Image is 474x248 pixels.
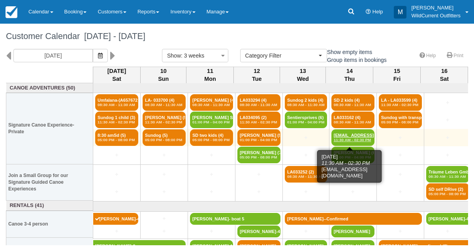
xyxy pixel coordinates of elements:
a: LA - LA033599 (4)11:30 AM - 02:30 PM [379,94,422,111]
a: Sentiersprives (6)01:00 PM - 04:00 PM [285,112,327,128]
span: Help [372,9,383,15]
em: 11:30 AM - 02:30 PM [334,138,372,142]
a: + [143,170,186,179]
a: [PERSON_NAME]--Confirmed [285,213,422,225]
em: 11:30 AM - 02:30 PM [98,120,136,125]
a: + [190,170,233,179]
a: Umfalana-(A657672) M (3)08:30 AM - 11:30 AM [95,94,138,111]
a: + [143,214,186,223]
th: Signature Canoe Experience- Private [6,93,93,164]
a: [PERSON_NAME] (5)01:00 PM - 04:00 PM [237,129,280,146]
em: 08:30 AM - 11:30 AM [334,103,372,107]
a: + [426,99,469,107]
a: LA033162 (4)08:30 AM - 11:30 AM [331,112,374,128]
span: Show empty items [318,49,378,54]
th: Canoe 3-4 person [6,211,93,237]
a: + [190,151,233,159]
th: Join a Small Group for our Signature Guided Canoe Experiences [6,164,93,201]
a: + [190,188,233,196]
div: M [394,6,406,19]
a: [PERSON_NAME] (7)05:00 PM - 08:00 PM [237,147,280,163]
em: 11:30 AM - 02:30 PM [381,103,419,107]
th: 14 Thu [326,67,373,83]
a: + [331,188,374,196]
a: + [379,188,422,196]
a: + [379,134,422,142]
a: + [285,151,327,159]
a: + [426,227,469,235]
em: 05:00 PM - 08:00 PM [381,120,419,125]
em: 08:30 AM - 11:30 AM [145,103,183,107]
th: 15 Fri [373,67,421,83]
em: 11:30 AM - 02:30 PM [145,120,183,125]
a: [PERSON_NAME] Soughikan (2)01:00 PM - 04:00 PM [190,112,233,128]
a: + [95,188,138,196]
h1: Customer Calendar [6,32,468,41]
em: 08:30 AM - 11:30 AM [429,174,467,179]
a: + [426,134,469,142]
em: 11:30 AM - 02:30 PM [240,120,278,125]
a: [PERSON_NAME] (4)08:30 AM - 11:30 AM [190,94,233,111]
a: + [143,188,186,196]
a: + [190,227,233,235]
a: Sundog with transpor (4)05:00 PM - 08:00 PM [379,112,422,128]
span: Category Filter [245,52,317,60]
a: Sundog 2 kids (4)08:30 AM - 11:30 AM [285,94,327,111]
a: [EMAIL_ADDRESS][DOMAIN_NAME] (2)11:30 AM - 02:30 PM [331,129,374,146]
a: [PERSON_NAME]-4- [93,213,139,225]
button: Category Filter [240,49,327,62]
a: + [95,227,138,235]
em: 08:30 AM - 11:30 AM [240,103,278,107]
a: SD 2 kids (4)08:30 AM - 11:30 AM [331,94,374,111]
a: [PERSON_NAME]-4 [237,226,280,237]
a: 8:30 amSd (5)05:00 PM - 08:00 PM [95,129,138,146]
em: 01:00 PM - 04:00 PM [192,120,231,125]
a: + [285,227,327,235]
em: 08:30 AM - 11:30 AM [98,103,136,107]
a: + [379,151,422,159]
a: + [143,227,186,235]
label: Group items in bookings [318,54,392,66]
a: + [285,134,327,142]
a: [PERSON_NAME] (5)11:30 AM - 02:30 PM [143,112,186,128]
a: [PERSON_NAME]- boat 5 [190,213,280,225]
a: [PERSON_NAME] (6)01:00 PM - 04:00 PM [331,147,374,163]
em: 08:30 AM - 11:30 AM [287,103,325,107]
a: + [285,188,327,196]
a: Rentals (41) [8,202,91,209]
em: 05:00 PM - 08:00 PM [98,138,136,142]
a: SD self DRive (2)05:00 PM - 08:00 PM [426,183,469,200]
a: + [237,188,280,196]
span: Group items in bookings [318,57,393,62]
em: 05:00 PM - 08:00 PM [429,192,467,196]
em: 08:30 AM - 11:30 AM [287,174,325,179]
a: LA033294 (4)08:30 AM - 11:30 AM [237,94,280,111]
th: 11 Mon [186,67,234,83]
a: + [143,151,186,159]
em: 01:00 PM - 04:00 PM [287,120,325,125]
th: [DATE] Sat [93,67,141,83]
em: 05:00 PM - 08:00 PM [240,155,278,160]
a: + [379,227,422,235]
a: + [379,170,422,179]
p: WildCurrent Outfitters [411,12,461,20]
a: LA034095 (2)11:30 AM - 02:30 PM [237,112,280,128]
a: [PERSON_NAME] [331,226,374,237]
em: 08:30 AM - 11:30 AM [192,103,231,107]
img: checkfront-main-nav-mini-logo.png [6,6,17,18]
em: 05:00 PM - 08:00 PM [192,138,231,142]
em: 01:00 PM - 04:00 PM [334,155,372,160]
span: : 3 weeks [181,52,204,59]
th: 13 Wed [280,67,326,83]
a: Canoe Adventures (50) [8,84,91,92]
a: Sundog (5)05:00 PM - 08:00 PM [143,129,186,146]
span: [DATE] - [DATE] [80,31,145,41]
a: Träume Leben GmbH - (2)08:30 AM - 11:30 AM [426,166,469,183]
a: LA- 033700 (4)08:30 AM - 11:30 AM [143,94,186,111]
a: + [331,170,374,179]
a: + [426,116,469,124]
em: 08:30 AM - 11:30 AM [334,120,372,125]
label: Show empty items [318,46,377,58]
i: Help [366,9,371,15]
a: SD two kids (4)05:00 PM - 08:00 PM [190,129,233,146]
